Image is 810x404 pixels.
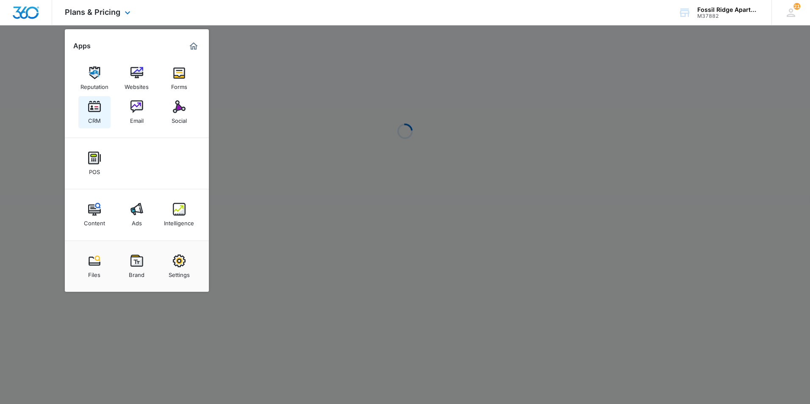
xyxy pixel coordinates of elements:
a: Marketing 360® Dashboard [187,39,200,53]
div: CRM [88,113,101,124]
div: POS [89,164,100,175]
a: Content [78,199,111,231]
a: CRM [78,96,111,128]
span: 21 [793,3,800,10]
div: Content [84,216,105,227]
div: account name [697,6,759,13]
a: Social [163,96,195,128]
div: Brand [129,267,144,278]
div: Forms [171,79,187,90]
div: notifications count [793,3,800,10]
a: Email [121,96,153,128]
a: Brand [121,250,153,282]
a: Reputation [78,62,111,94]
div: Settings [169,267,190,278]
h2: Apps [73,42,91,50]
a: Files [78,250,111,282]
span: Plans & Pricing [65,8,120,17]
div: Social [172,113,187,124]
div: account id [697,13,759,19]
div: Websites [125,79,149,90]
a: Forms [163,62,195,94]
a: Ads [121,199,153,231]
div: Reputation [80,79,108,90]
a: POS [78,147,111,180]
a: Intelligence [163,199,195,231]
div: Ads [132,216,142,227]
div: Files [88,267,100,278]
a: Settings [163,250,195,282]
div: Email [130,113,144,124]
div: Intelligence [164,216,194,227]
a: Websites [121,62,153,94]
